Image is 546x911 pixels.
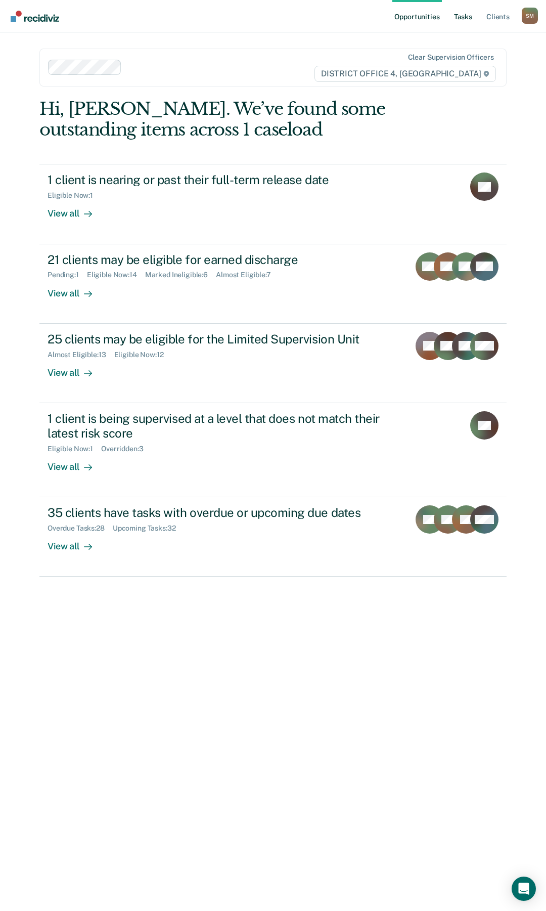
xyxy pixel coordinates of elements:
img: Recidiviz [11,11,59,22]
div: Overridden : 3 [101,445,151,453]
div: View all [48,359,104,378]
a: 25 clients may be eligible for the Limited Supervision UnitAlmost Eligible:13Eligible Now:12View all [39,324,507,403]
div: View all [48,533,104,552]
div: Eligible Now : 1 [48,191,101,200]
div: Eligible Now : 1 [48,445,101,453]
div: Pending : 1 [48,271,87,279]
div: View all [48,453,104,472]
div: Marked Ineligible : 6 [145,271,216,279]
div: 25 clients may be eligible for the Limited Supervision Unit [48,332,401,346]
div: Clear supervision officers [408,53,494,62]
button: Profile dropdown button [522,8,538,24]
div: S M [522,8,538,24]
a: 1 client is being supervised at a level that does not match their latest risk scoreEligible Now:1... [39,403,507,497]
span: DISTRICT OFFICE 4, [GEOGRAPHIC_DATA] [314,66,496,82]
div: 35 clients have tasks with overdue or upcoming due dates [48,505,401,520]
div: 1 client is nearing or past their full-term release date [48,172,402,187]
div: Almost Eligible : 7 [216,271,279,279]
div: Open Intercom Messenger [512,877,536,901]
div: Almost Eligible : 13 [48,351,114,359]
a: 35 clients have tasks with overdue or upcoming due datesOverdue Tasks:28Upcoming Tasks:32View all [39,497,507,577]
div: 1 client is being supervised at a level that does not match their latest risk score [48,411,402,441]
div: Eligible Now : 12 [114,351,172,359]
div: 21 clients may be eligible for earned discharge [48,252,401,267]
div: Upcoming Tasks : 32 [113,524,184,533]
div: Hi, [PERSON_NAME]. We’ve found some outstanding items across 1 caseload [39,99,413,140]
div: View all [48,279,104,299]
div: Eligible Now : 14 [87,271,145,279]
div: View all [48,200,104,220]
a: 1 client is nearing or past their full-term release dateEligible Now:1View all [39,164,507,244]
a: 21 clients may be eligible for earned dischargePending:1Eligible Now:14Marked Ineligible:6Almost ... [39,244,507,324]
div: Overdue Tasks : 28 [48,524,113,533]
